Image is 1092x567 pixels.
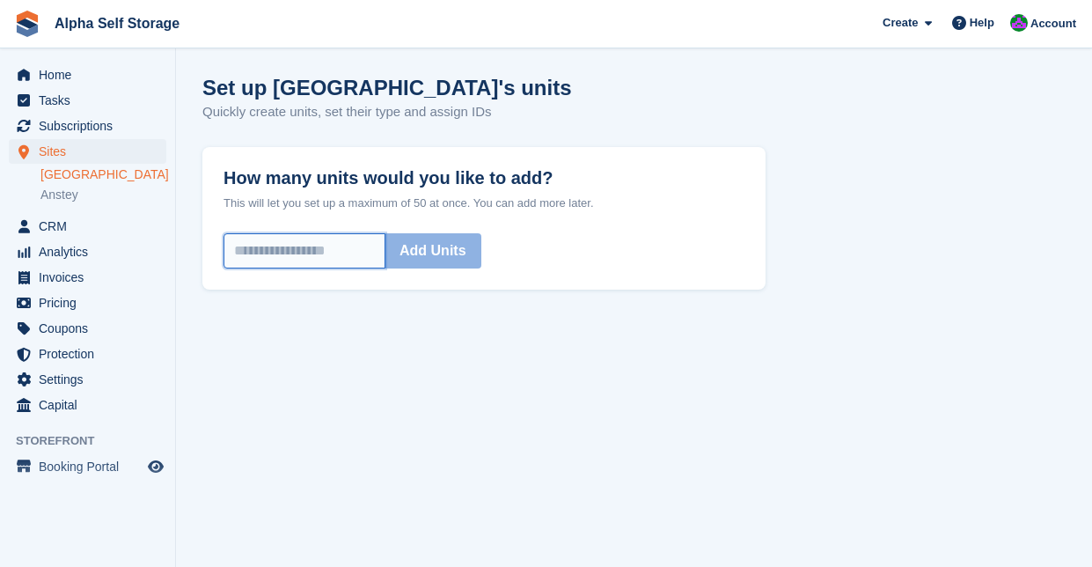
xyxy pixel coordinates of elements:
[39,367,144,392] span: Settings
[224,147,744,188] label: How many units would you like to add?
[883,14,918,32] span: Create
[39,88,144,113] span: Tasks
[39,454,144,479] span: Booking Portal
[1030,15,1076,33] span: Account
[202,76,572,99] h1: Set up [GEOGRAPHIC_DATA]'s units
[39,114,144,138] span: Subscriptions
[9,367,166,392] a: menu
[9,239,166,264] a: menu
[385,233,481,269] button: Add Units
[224,195,744,212] p: This will let you set up a maximum of 50 at once. You can add more later.
[39,139,144,164] span: Sites
[40,187,166,203] a: Anstey
[39,63,144,87] span: Home
[14,11,40,37] img: stora-icon-8386f47178a22dfd0bd8f6a31ec36ba5ce8667c1dd55bd0f319d3a0aa187defe.svg
[39,214,144,239] span: CRM
[40,166,166,183] a: [GEOGRAPHIC_DATA]
[9,114,166,138] a: menu
[9,214,166,239] a: menu
[39,393,144,417] span: Capital
[202,102,572,122] p: Quickly create units, set their type and assign IDs
[9,316,166,341] a: menu
[16,432,175,450] span: Storefront
[970,14,994,32] span: Help
[9,342,166,366] a: menu
[48,9,187,38] a: Alpha Self Storage
[39,342,144,366] span: Protection
[145,456,166,477] a: Preview store
[9,63,166,87] a: menu
[39,316,144,341] span: Coupons
[39,265,144,290] span: Invoices
[39,291,144,315] span: Pricing
[39,239,144,264] span: Analytics
[9,265,166,290] a: menu
[9,291,166,315] a: menu
[9,88,166,113] a: menu
[1010,14,1028,32] img: James Bambury
[9,393,166,417] a: menu
[9,139,166,164] a: menu
[9,454,166,479] a: menu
